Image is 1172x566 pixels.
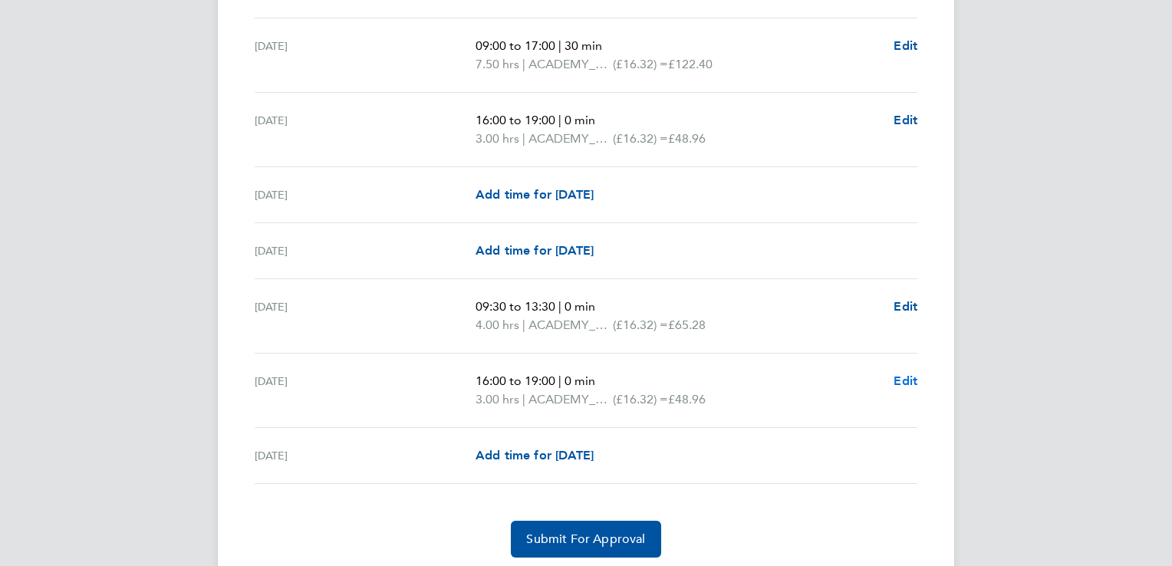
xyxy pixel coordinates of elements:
[565,299,595,314] span: 0 min
[668,57,713,71] span: £122.40
[255,37,476,74] div: [DATE]
[476,299,555,314] span: 09:30 to 13:30
[558,113,561,127] span: |
[511,521,660,558] button: Submit For Approval
[613,318,668,332] span: (£16.32) =
[528,390,613,409] span: ACADEMY_SESSIONAL_COACH
[528,316,613,334] span: ACADEMY_SESSIONAL_COACH
[476,373,555,388] span: 16:00 to 19:00
[894,38,917,53] span: Edit
[522,131,525,146] span: |
[255,298,476,334] div: [DATE]
[255,242,476,260] div: [DATE]
[476,113,555,127] span: 16:00 to 19:00
[894,111,917,130] a: Edit
[522,318,525,332] span: |
[894,372,917,390] a: Edit
[668,131,706,146] span: £48.96
[476,318,519,332] span: 4.00 hrs
[476,187,594,202] span: Add time for [DATE]
[255,446,476,465] div: [DATE]
[476,38,555,53] span: 09:00 to 17:00
[476,57,519,71] span: 7.50 hrs
[476,131,519,146] span: 3.00 hrs
[565,373,595,388] span: 0 min
[476,392,519,406] span: 3.00 hrs
[894,113,917,127] span: Edit
[894,37,917,55] a: Edit
[894,299,917,314] span: Edit
[476,448,594,462] span: Add time for [DATE]
[255,111,476,148] div: [DATE]
[613,392,668,406] span: (£16.32) =
[526,531,645,547] span: Submit For Approval
[613,131,668,146] span: (£16.32) =
[476,186,594,204] a: Add time for [DATE]
[255,372,476,409] div: [DATE]
[558,373,561,388] span: |
[255,186,476,204] div: [DATE]
[613,57,668,71] span: (£16.32) =
[476,243,594,258] span: Add time for [DATE]
[668,392,706,406] span: £48.96
[522,392,525,406] span: |
[668,318,706,332] span: £65.28
[476,242,594,260] a: Add time for [DATE]
[522,57,525,71] span: |
[894,373,917,388] span: Edit
[528,55,613,74] span: ACADEMY_SESSIONAL_COACH
[894,298,917,316] a: Edit
[476,446,594,465] a: Add time for [DATE]
[558,38,561,53] span: |
[528,130,613,148] span: ACADEMY_SESSIONAL_COACH
[565,113,595,127] span: 0 min
[558,299,561,314] span: |
[565,38,602,53] span: 30 min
